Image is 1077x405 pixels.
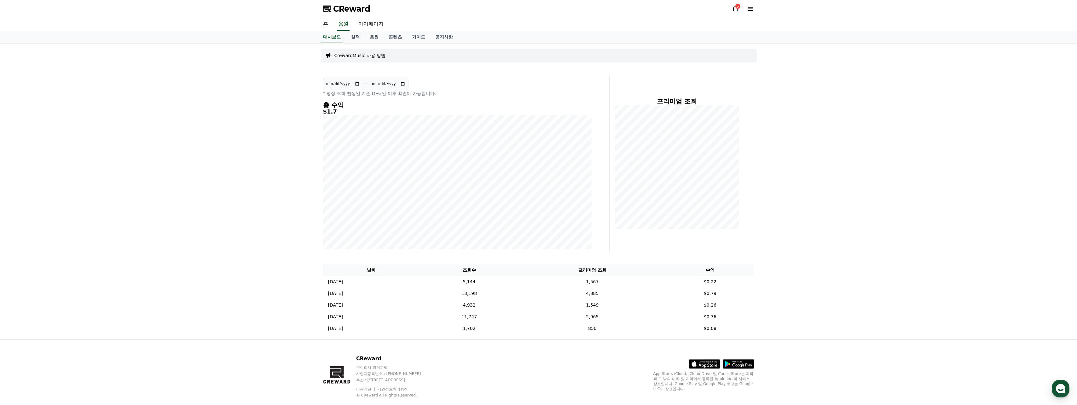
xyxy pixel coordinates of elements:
a: 설정 [81,200,121,216]
span: 홈 [20,209,24,214]
p: CReward [356,355,433,362]
p: [DATE] [328,314,343,320]
td: 13,198 [420,288,519,299]
td: 850 [518,323,666,334]
p: [DATE] [328,302,343,308]
a: 대시보드 [321,31,343,43]
a: 홈 [318,18,333,31]
p: 주식회사 와이피랩 [356,365,433,370]
p: ~ [364,80,368,88]
a: 음원 [365,31,384,43]
th: 날짜 [323,264,420,276]
p: 주소 : [STREET_ADDRESS] [356,378,433,383]
div: 5 [735,4,740,9]
p: [DATE] [328,279,343,285]
a: CReward [323,4,370,14]
p: [DATE] [328,290,343,297]
td: 4,885 [518,288,666,299]
td: 4,932 [420,299,519,311]
a: 가이드 [407,31,430,43]
a: 음원 [337,18,350,31]
a: 5 [732,5,739,13]
td: 1,549 [518,299,666,311]
span: 설정 [97,209,105,214]
td: 11,747 [420,311,519,323]
a: 홈 [2,200,42,216]
td: 5,144 [420,276,519,288]
td: $0.36 [666,311,754,323]
span: CReward [333,4,370,14]
a: 마이페이지 [353,18,389,31]
td: $0.79 [666,288,754,299]
h4: 프리미엄 조회 [615,98,739,105]
p: App Store, iCloud, iCloud Drive 및 iTunes Store는 미국과 그 밖의 나라 및 지역에서 등록된 Apple Inc.의 서비스 상표입니다. Goo... [653,371,754,391]
td: $0.26 [666,299,754,311]
th: 조회수 [420,264,519,276]
p: 사업자등록번호 : [PHONE_NUMBER] [356,371,433,376]
p: © CReward All Rights Reserved. [356,393,433,398]
h4: 총 수익 [323,102,592,109]
a: 콘텐츠 [384,31,407,43]
a: 실적 [346,31,365,43]
th: 프리미엄 조회 [518,264,666,276]
td: 1,702 [420,323,519,334]
p: [DATE] [328,325,343,332]
td: 2,965 [518,311,666,323]
a: 대화 [42,200,81,216]
a: 공지사항 [430,31,458,43]
a: CrewardMusic 사용 방법 [334,52,386,59]
p: * 영상 조회 발생일 기준 D+3일 이후 확인이 가능합니다. [323,90,592,97]
a: 개인정보처리방침 [378,387,408,391]
td: $0.08 [666,323,754,334]
th: 수익 [666,264,754,276]
span: 대화 [58,210,65,215]
td: $0.22 [666,276,754,288]
td: 1,567 [518,276,666,288]
h5: $1.7 [323,109,592,115]
a: 이용약관 [356,387,376,391]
